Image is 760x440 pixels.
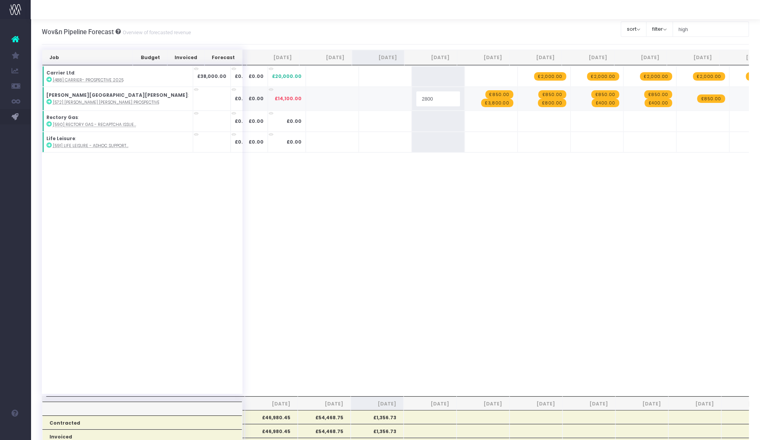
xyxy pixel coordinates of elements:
span: wayahead Revenue Forecast Item [591,90,619,99]
th: Jan 26: activate to sort column ascending [509,50,562,65]
img: images/default_profile_image.png [10,425,21,436]
abbr: [488] Carrier- Prospective 2025 [53,77,124,83]
span: wayahead Revenue Forecast Item [587,72,619,81]
td: : [42,132,193,152]
span: [DATE] [305,400,343,407]
th: Sep 25: activate to sort column ascending [299,50,352,65]
button: filter [646,22,673,37]
th: Job: activate to sort column ascending [42,50,133,65]
span: wayahead Revenue Forecast Item [645,99,672,107]
th: Budget [133,50,168,65]
small: Overview of forecasted revenue [121,28,191,36]
th: Contracted [42,415,242,429]
input: Search... [673,22,749,37]
strong: £0.00 [235,95,250,102]
abbr: [591] Life Leisure - adhoc support [53,143,129,149]
th: Nov 25: activate to sort column ascending [404,50,457,65]
strong: £0.00 [249,118,264,124]
strong: Life Leisure [46,135,75,142]
span: wayahead Revenue Forecast Item [644,90,672,99]
strong: £0.00 [235,139,250,145]
span: £14,100.00 [275,95,302,102]
td: : [42,111,193,131]
span: wayahead Revenue Forecast Item [481,99,513,107]
span: [DATE] [623,400,661,407]
th: Oct 25: activate to sort column ascending [352,50,404,65]
span: [DATE] [252,400,290,407]
strong: Rectory Gas [46,114,78,121]
span: Wov&n Pipeline Forecast [42,28,114,36]
abbr: [572] langham hall prospective [53,99,160,105]
button: sort [621,22,646,37]
strong: £0.00 [235,118,250,124]
th: Apr 26: activate to sort column ascending [667,50,719,65]
span: wayahead Revenue Forecast Item [538,90,566,99]
th: Aug 25: activate to sort column ascending [247,50,299,65]
th: Mar 26: activate to sort column ascending [614,50,667,65]
span: [DATE] [411,400,449,407]
th: Feb 26: activate to sort column ascending [562,50,614,65]
th: £54,468.75 [298,410,351,424]
strong: £0.00 [235,73,250,79]
span: wayahead Revenue Forecast Item [592,99,619,107]
th: £46,980.45 [245,424,298,438]
td: : [42,66,193,87]
abbr: [590] Rectory Gas - ReCaptcha Issue [53,122,136,127]
th: Invoiced [167,50,204,65]
span: £0.00 [287,139,302,146]
strong: £0.00 [249,95,264,102]
strong: [PERSON_NAME][GEOGRAPHIC_DATA][PERSON_NAME] [46,92,188,98]
span: [DATE] [517,400,555,407]
span: wayahead Revenue Forecast Item [697,94,725,103]
span: wayahead Revenue Forecast Item [640,72,672,81]
th: £1,356.73 [351,424,404,438]
th: £1,356.73 [351,410,404,424]
span: wayahead Revenue Forecast Item [485,90,513,99]
th: £46,980.45 [245,410,298,424]
span: wayahead Revenue Forecast Item [534,72,566,81]
span: [DATE] [570,400,608,407]
span: £0.00 [287,118,302,125]
th: Dec 25: activate to sort column ascending [457,50,509,65]
strong: £38,000.00 [197,73,226,79]
th: £54,468.75 [298,424,351,438]
td: : [42,87,193,111]
span: wayahead Revenue Forecast Item [693,72,725,81]
strong: Carrier Ltd [46,69,74,76]
strong: £0.00 [249,73,264,79]
span: [DATE] [358,400,396,407]
span: wayahead Revenue Forecast Item [538,99,566,107]
strong: £0.00 [249,139,264,145]
th: Forecast [204,50,242,65]
span: [DATE] [676,400,714,407]
span: £20,000.00 [272,73,302,80]
span: [DATE] [464,400,502,407]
